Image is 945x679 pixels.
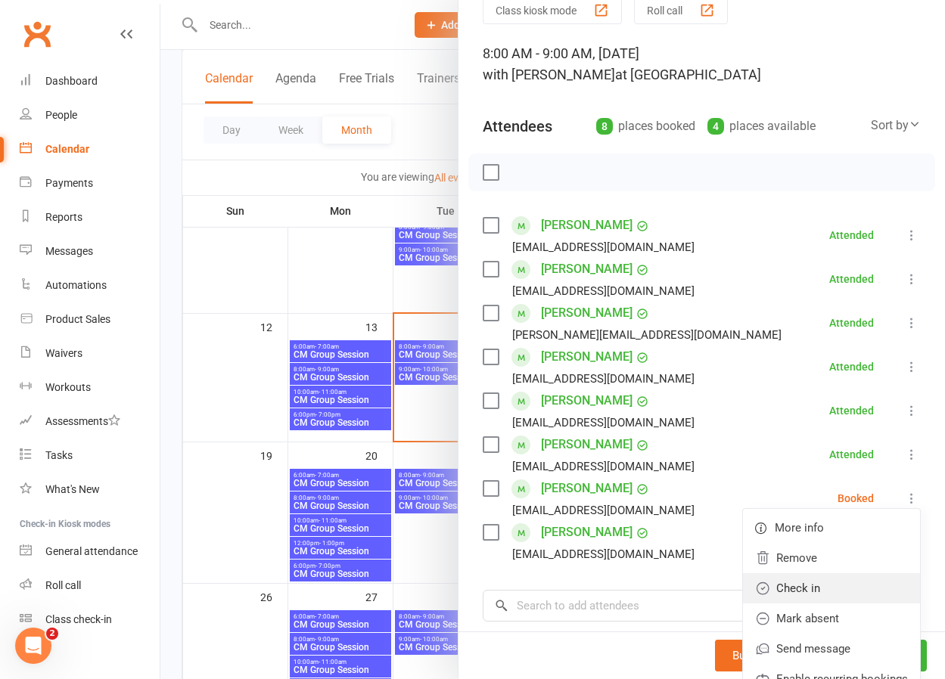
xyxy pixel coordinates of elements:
[512,325,782,345] div: [PERSON_NAME][EMAIL_ADDRESS][DOMAIN_NAME]
[615,67,761,82] span: at [GEOGRAPHIC_DATA]
[45,613,112,625] div: Class check-in
[483,116,552,137] div: Attendees
[541,433,633,457] a: [PERSON_NAME]
[45,449,73,461] div: Tasks
[45,177,93,189] div: Payments
[829,449,874,460] div: Attended
[20,98,160,132] a: People
[871,116,921,135] div: Sort by
[541,213,633,237] a: [PERSON_NAME]
[541,301,633,325] a: [PERSON_NAME]
[541,520,633,544] a: [PERSON_NAME]
[20,439,160,473] a: Tasks
[15,628,51,664] iframe: Intercom live chat
[20,603,160,637] a: Class kiosk mode
[45,415,120,427] div: Assessments
[743,513,920,543] a: More info
[45,245,93,257] div: Messages
[829,274,874,284] div: Attended
[743,543,920,573] a: Remove
[596,116,695,137] div: places booked
[512,281,695,301] div: [EMAIL_ADDRESS][DOMAIN_NAME]
[20,405,160,439] a: Assessments
[707,118,724,135] div: 4
[541,389,633,413] a: [PERSON_NAME]
[20,200,160,234] a: Reports
[20,234,160,268] a: Messages
[20,371,160,405] a: Workouts
[20,473,160,507] a: What's New
[512,237,695,257] div: [EMAIL_ADDRESS][DOMAIN_NAME]
[541,345,633,369] a: [PERSON_NAME]
[45,211,82,223] div: Reports
[20,535,160,569] a: General attendance kiosk mode
[20,64,160,98] a: Dashboard
[20,132,160,166] a: Calendar
[512,501,695,520] div: [EMAIL_ADDRESS][DOMAIN_NAME]
[483,67,615,82] span: with [PERSON_NAME]
[20,268,160,302] a: Automations
[775,519,824,537] span: More info
[18,15,56,53] a: Clubworx
[483,43,921,85] div: 8:00 AM - 9:00 AM, [DATE]
[46,628,58,640] span: 2
[20,166,160,200] a: Payments
[20,336,160,371] a: Waivers
[743,573,920,603] a: Check in
[743,634,920,664] a: Send message
[45,579,81,591] div: Roll call
[838,493,874,504] div: Booked
[512,544,695,564] div: [EMAIL_ADDRESS][DOMAIN_NAME]
[512,457,695,476] div: [EMAIL_ADDRESS][DOMAIN_NAME]
[45,75,98,87] div: Dashboard
[541,476,633,501] a: [PERSON_NAME]
[829,405,874,416] div: Attended
[829,230,874,240] div: Attended
[596,118,613,135] div: 8
[20,569,160,603] a: Roll call
[512,369,695,389] div: [EMAIL_ADDRESS][DOMAIN_NAME]
[743,603,920,634] a: Mark absent
[45,313,110,325] div: Product Sales
[45,143,89,155] div: Calendar
[829,361,874,372] div: Attended
[45,381,91,393] div: Workouts
[45,483,100,495] div: What's New
[715,640,846,671] button: Bulk add attendees
[45,545,138,557] div: General attendance
[45,279,107,291] div: Automations
[483,590,921,622] input: Search to add attendees
[541,257,633,281] a: [PERSON_NAME]
[707,116,816,137] div: places available
[512,413,695,433] div: [EMAIL_ADDRESS][DOMAIN_NAME]
[45,109,77,121] div: People
[829,318,874,328] div: Attended
[20,302,160,336] a: Product Sales
[45,347,82,359] div: Waivers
